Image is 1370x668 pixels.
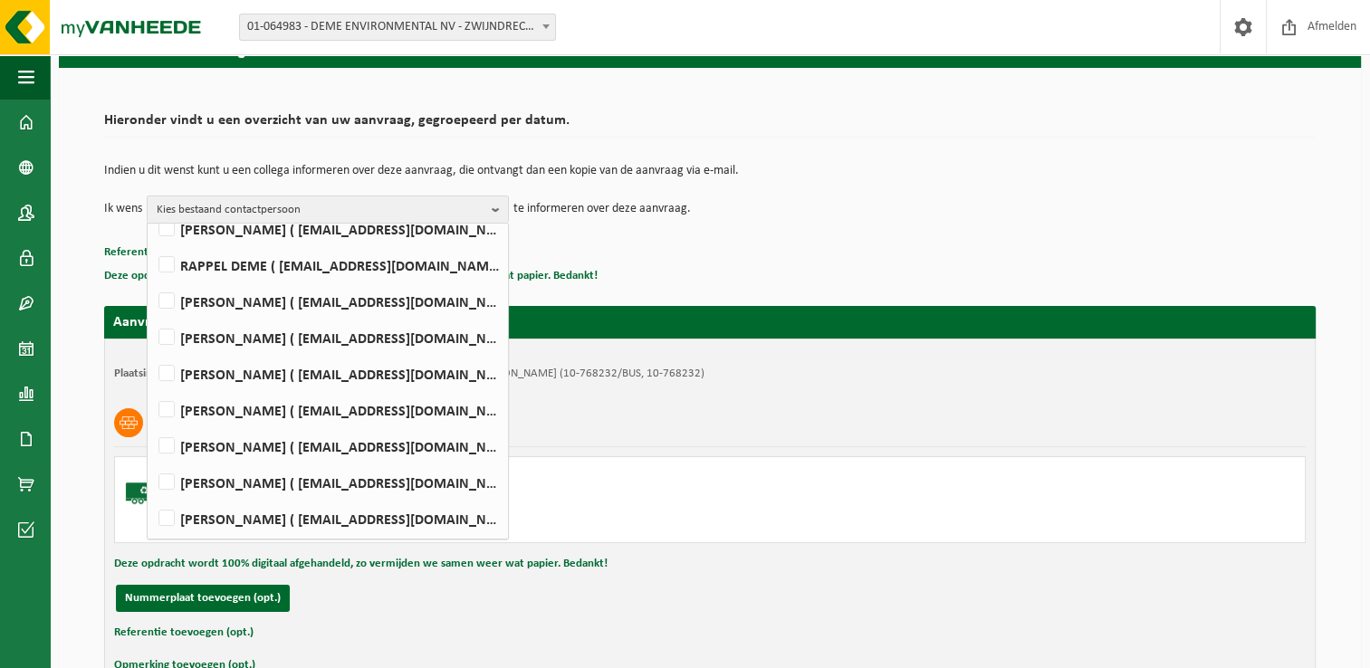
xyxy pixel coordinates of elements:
[104,165,1316,177] p: Indien u dit wenst kunt u een collega informeren over deze aanvraag, die ontvangt dan een kopie v...
[157,196,484,224] span: Kies bestaand contactpersoon
[114,621,254,644] button: Referentie toevoegen (opt.)
[155,396,499,424] label: [PERSON_NAME] ( [EMAIL_ADDRESS][DOMAIN_NAME] )
[155,324,499,351] label: [PERSON_NAME] ( [EMAIL_ADDRESS][DOMAIN_NAME] )
[104,264,598,288] button: Deze opdracht wordt 100% digitaal afgehandeld, zo vermijden we samen weer wat papier. Bedankt!
[116,585,290,612] button: Nummerplaat toevoegen (opt.)
[155,215,499,243] label: [PERSON_NAME] ( [EMAIL_ADDRESS][DOMAIN_NAME] )
[113,315,249,329] strong: Aanvraag voor [DATE]
[155,433,499,460] label: [PERSON_NAME] ( [EMAIL_ADDRESS][DOMAIN_NAME] )
[104,241,244,264] button: Referentie toevoegen (opt.)
[155,288,499,315] label: [PERSON_NAME] ( [EMAIL_ADDRESS][DOMAIN_NAME] )
[124,466,178,520] img: BL-SO-LV.png
[114,367,193,379] strong: Plaatsingsadres:
[513,196,691,223] p: te informeren over deze aanvraag.
[155,469,499,496] label: [PERSON_NAME] ( [EMAIL_ADDRESS][DOMAIN_NAME] )
[104,196,142,223] p: Ik wens
[155,505,499,532] label: [PERSON_NAME] ( [EMAIL_ADDRESS][DOMAIN_NAME] )
[155,252,499,279] label: RAPPEL DEME ( [EMAIL_ADDRESS][DOMAIN_NAME] )
[239,14,556,41] span: 01-064983 - DEME ENVIRONMENTAL NV - ZWIJNDRECHT
[240,14,555,40] span: 01-064983 - DEME ENVIRONMENTAL NV - ZWIJNDRECHT
[104,113,1316,138] h2: Hieronder vindt u een overzicht van uw aanvraag, gegroepeerd per datum.
[155,360,499,387] label: [PERSON_NAME] ( [EMAIL_ADDRESS][DOMAIN_NAME] )
[147,196,509,223] button: Kies bestaand contactpersoon
[114,552,608,576] button: Deze opdracht wordt 100% digitaal afgehandeld, zo vermijden we samen weer wat papier. Bedankt!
